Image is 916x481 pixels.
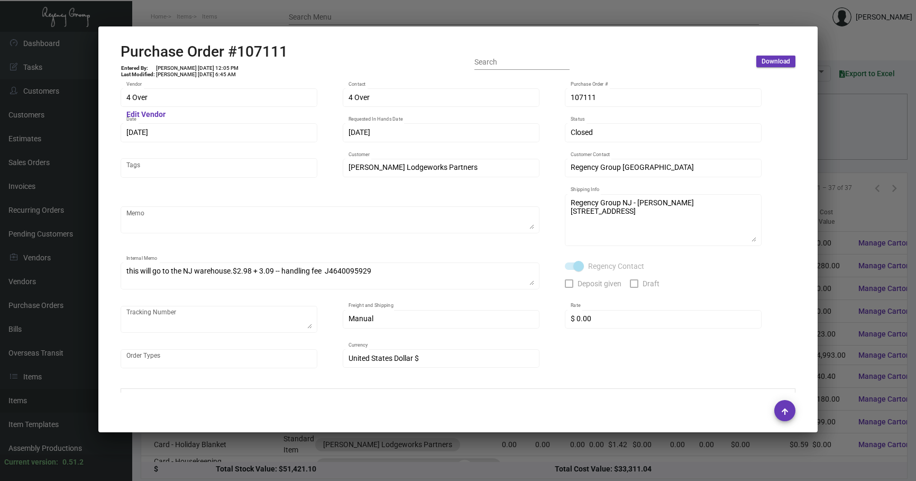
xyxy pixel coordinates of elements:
[121,43,288,61] h2: Purchase Order #107111
[4,457,58,468] div: Current version:
[121,71,155,78] td: Last Modified:
[155,71,239,78] td: [PERSON_NAME] [DATE] 6:45 AM
[643,277,659,290] span: Draft
[155,65,239,71] td: [PERSON_NAME] [DATE] 12:05 PM
[756,56,795,67] button: Download
[762,57,790,66] span: Download
[603,389,795,407] th: Value
[126,111,166,119] mat-hint: Edit Vendor
[349,314,373,323] span: Manual
[407,389,603,407] th: Data Type
[588,260,644,273] span: Regency Contact
[121,389,408,407] th: Field Name
[578,277,621,290] span: Deposit given
[62,457,84,468] div: 0.51.2
[571,128,593,137] span: Closed
[121,65,155,71] td: Entered By:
